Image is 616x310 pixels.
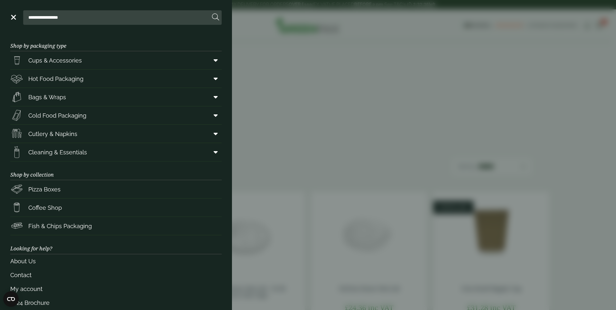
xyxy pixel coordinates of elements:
span: Fish & Chips Packaging [28,222,92,230]
a: My account [10,282,222,296]
h3: Shop by collection [10,161,222,180]
a: 2024 Brochure [10,296,222,310]
span: Cold Food Packaging [28,111,86,120]
span: Cleaning & Essentials [28,148,87,157]
img: Cutlery.svg [10,127,23,140]
a: Coffee Shop [10,199,222,217]
span: Bags & Wraps [28,93,66,102]
span: Pizza Boxes [28,185,61,194]
img: Deli_box.svg [10,72,23,85]
img: PintNhalf_cup.svg [10,54,23,67]
a: Hot Food Packaging [10,70,222,88]
img: FishNchip_box.svg [10,219,23,232]
img: Paper_carriers.svg [10,91,23,103]
h3: Shop by packaging type [10,33,222,51]
a: Bags & Wraps [10,88,222,106]
h3: Looking for help? [10,235,222,254]
img: Sandwich_box.svg [10,109,23,122]
button: Open CMP widget [3,291,19,307]
span: Hot Food Packaging [28,74,83,83]
a: Cutlery & Napkins [10,125,222,143]
a: Cups & Accessories [10,51,222,69]
span: Cups & Accessories [28,56,82,65]
img: HotDrink_paperCup.svg [10,201,23,214]
img: Pizza_boxes.svg [10,183,23,196]
span: Coffee Shop [28,203,62,212]
span: Cutlery & Napkins [28,130,77,138]
a: Cold Food Packaging [10,106,222,124]
a: Contact [10,268,222,282]
a: About Us [10,254,222,268]
img: open-wipe.svg [10,146,23,159]
a: Pizza Boxes [10,180,222,198]
a: Fish & Chips Packaging [10,217,222,235]
a: Cleaning & Essentials [10,143,222,161]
